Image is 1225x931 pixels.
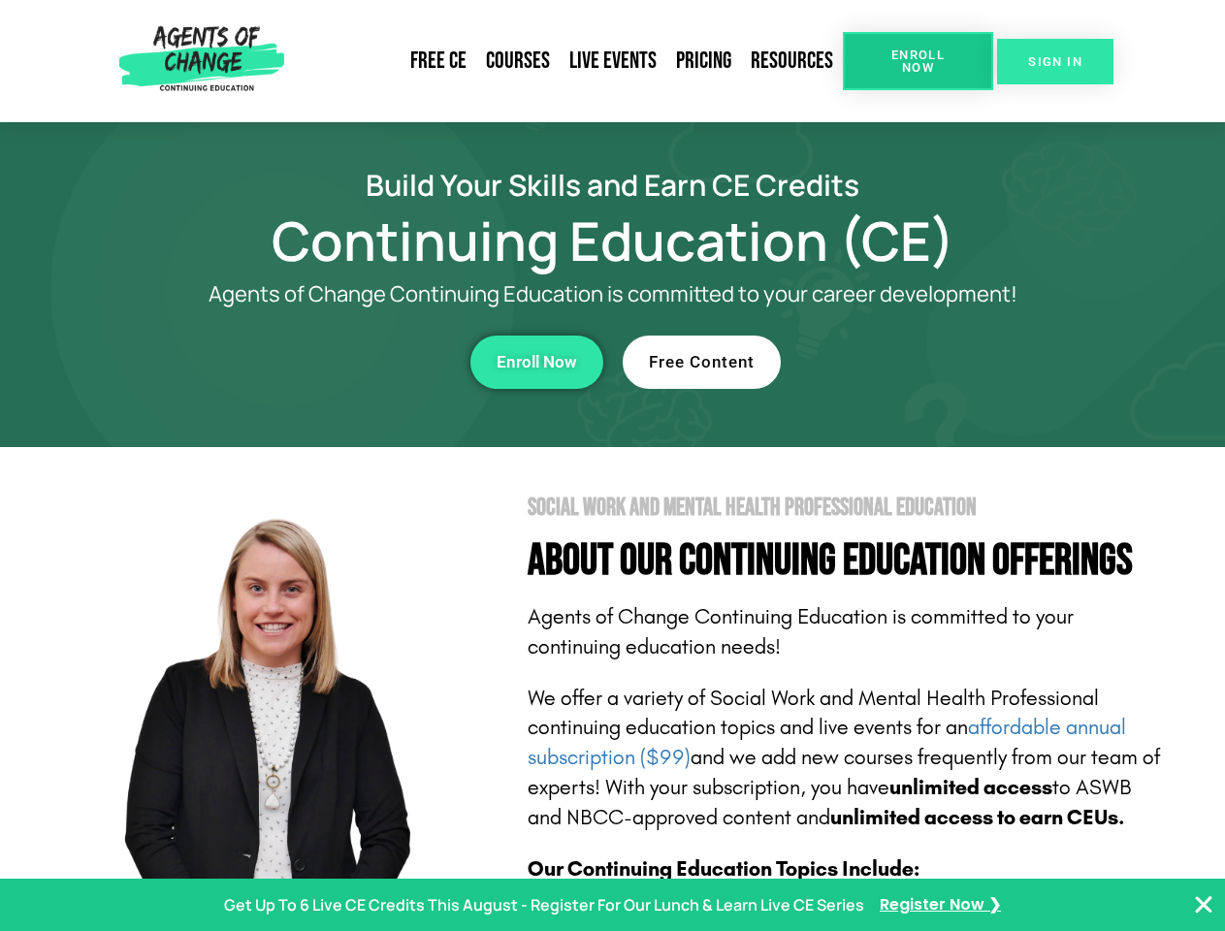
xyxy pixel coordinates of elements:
b: unlimited access to earn CEUs. [830,805,1125,830]
a: Live Events [560,39,666,83]
h4: About Our Continuing Education Offerings [528,539,1166,583]
p: Get Up To 6 Live CE Credits This August - Register For Our Lunch & Learn Live CE Series [224,891,864,919]
span: Enroll Now [874,48,962,74]
span: Free Content [649,354,755,370]
nav: Menu [292,39,843,83]
h2: Social Work and Mental Health Professional Education [528,496,1166,520]
a: Enroll Now [470,336,603,389]
a: Resources [741,39,843,83]
a: Free CE [401,39,476,83]
a: Pricing [666,39,741,83]
span: SIGN IN [1028,55,1082,68]
span: Enroll Now [497,354,577,370]
button: Close Banner [1192,893,1215,916]
p: Agents of Change Continuing Education is committed to your career development! [138,282,1088,306]
b: Our Continuing Education Topics Include: [528,856,919,882]
a: Enroll Now [843,32,993,90]
a: Free Content [623,336,781,389]
a: Courses [476,39,560,83]
a: Register Now ❯ [880,891,1001,919]
b: unlimited access [889,775,1052,800]
a: SIGN IN [997,39,1113,84]
h1: Continuing Education (CE) [60,218,1166,263]
span: Agents of Change Continuing Education is committed to your continuing education needs! [528,604,1074,659]
p: We offer a variety of Social Work and Mental Health Professional continuing education topics and ... [528,684,1166,833]
h2: Build Your Skills and Earn CE Credits [60,171,1166,199]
